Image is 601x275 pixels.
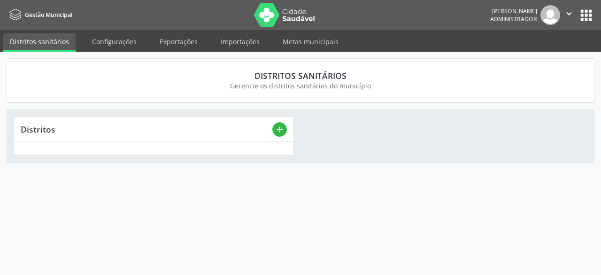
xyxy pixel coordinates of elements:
button: add [272,122,287,137]
span: Administrador [490,15,537,23]
a: Exportações [153,33,204,50]
button: apps [578,7,594,24]
a: Metas municipais [276,33,345,50]
div: Gerencie os distritos sanitários do município [20,81,581,91]
button:  [560,5,578,25]
i: add [275,124,285,134]
div: Distritos sanitários [20,71,581,81]
div: [PERSON_NAME] [490,7,537,15]
i:  [564,8,574,19]
a: Gestão Municipal [7,7,72,23]
span: Gestão Municipal [25,11,72,19]
img: img [540,5,560,25]
div: Distritos [21,124,272,134]
a: Importações [214,33,266,50]
a: Distritos sanitários [3,33,76,52]
a: Configurações [85,33,143,50]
